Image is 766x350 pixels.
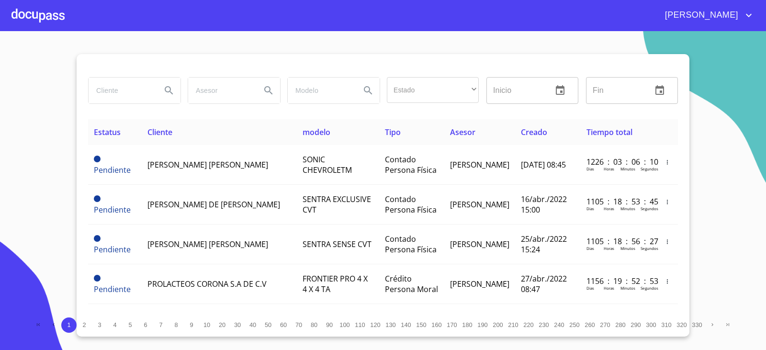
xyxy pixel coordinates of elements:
[523,321,533,328] span: 220
[82,321,86,328] span: 2
[184,317,199,333] button: 9
[521,317,536,333] button: 220
[490,317,506,333] button: 200
[431,321,441,328] span: 160
[288,78,353,103] input: search
[322,317,337,333] button: 90
[658,8,755,23] button: account of current user
[276,317,291,333] button: 60
[147,239,268,249] span: [PERSON_NAME] [PERSON_NAME]
[585,321,595,328] span: 260
[219,321,225,328] span: 20
[414,317,429,333] button: 150
[586,127,632,137] span: Tiempo total
[303,154,352,175] span: SONIC CHEVROLETM
[604,206,614,211] p: Horas
[94,284,131,294] span: Pendiente
[147,127,172,137] span: Cliente
[159,321,162,328] span: 7
[61,317,77,333] button: 1
[521,273,567,294] span: 27/abr./2022 08:47
[337,317,352,333] button: 100
[586,196,651,207] p: 1105 : 18 : 53 : 45
[416,321,426,328] span: 150
[554,321,564,328] span: 240
[128,321,132,328] span: 5
[144,321,147,328] span: 6
[450,159,509,170] span: [PERSON_NAME]
[521,234,567,255] span: 25/abr./2022 15:24
[291,317,306,333] button: 70
[450,239,509,249] span: [PERSON_NAME]
[401,321,411,328] span: 140
[586,285,594,291] p: Dias
[94,204,131,215] span: Pendiente
[643,317,659,333] button: 300
[230,317,245,333] button: 30
[620,285,635,291] p: Minutos
[398,317,414,333] button: 140
[355,321,365,328] span: 110
[147,199,280,210] span: [PERSON_NAME] DE [PERSON_NAME]
[123,317,138,333] button: 5
[295,321,302,328] span: 70
[385,194,437,215] span: Contado Persona Física
[615,321,625,328] span: 280
[692,321,702,328] span: 330
[147,279,267,289] span: PROLACTEOS CORONA S.A DE C.V
[67,321,70,328] span: 1
[460,317,475,333] button: 180
[521,127,547,137] span: Creado
[385,321,395,328] span: 130
[462,321,472,328] span: 180
[385,127,401,137] span: Tipo
[674,317,689,333] button: 320
[303,239,372,249] span: SENTRA SENSE CVT
[383,317,398,333] button: 130
[586,246,594,251] p: Dias
[113,321,116,328] span: 4
[326,321,333,328] span: 90
[536,317,552,333] button: 230
[658,8,743,23] span: [PERSON_NAME]
[604,166,614,171] p: Horas
[676,321,687,328] span: 320
[477,321,487,328] span: 190
[77,317,92,333] button: 2
[190,321,193,328] span: 9
[604,285,614,291] p: Horas
[368,317,383,333] button: 120
[169,317,184,333] button: 8
[475,317,490,333] button: 190
[199,317,214,333] button: 10
[94,156,101,162] span: Pendiente
[628,317,643,333] button: 290
[265,321,271,328] span: 50
[604,246,614,251] p: Horas
[94,195,101,202] span: Pendiente
[586,166,594,171] p: Dias
[357,79,380,102] button: Search
[107,317,123,333] button: 4
[280,321,287,328] span: 60
[521,194,567,215] span: 16/abr./2022 15:00
[370,321,380,328] span: 120
[586,236,651,247] p: 1105 : 18 : 56 : 27
[539,321,549,328] span: 230
[234,321,241,328] span: 30
[620,206,635,211] p: Minutos
[203,321,210,328] span: 10
[641,166,658,171] p: Segundos
[260,317,276,333] button: 50
[620,166,635,171] p: Minutos
[567,317,582,333] button: 250
[385,234,437,255] span: Contado Persona Física
[450,127,475,137] span: Asesor
[94,244,131,255] span: Pendiente
[94,165,131,175] span: Pendiente
[641,206,658,211] p: Segundos
[641,246,658,251] p: Segundos
[661,321,671,328] span: 310
[508,321,518,328] span: 210
[174,321,178,328] span: 8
